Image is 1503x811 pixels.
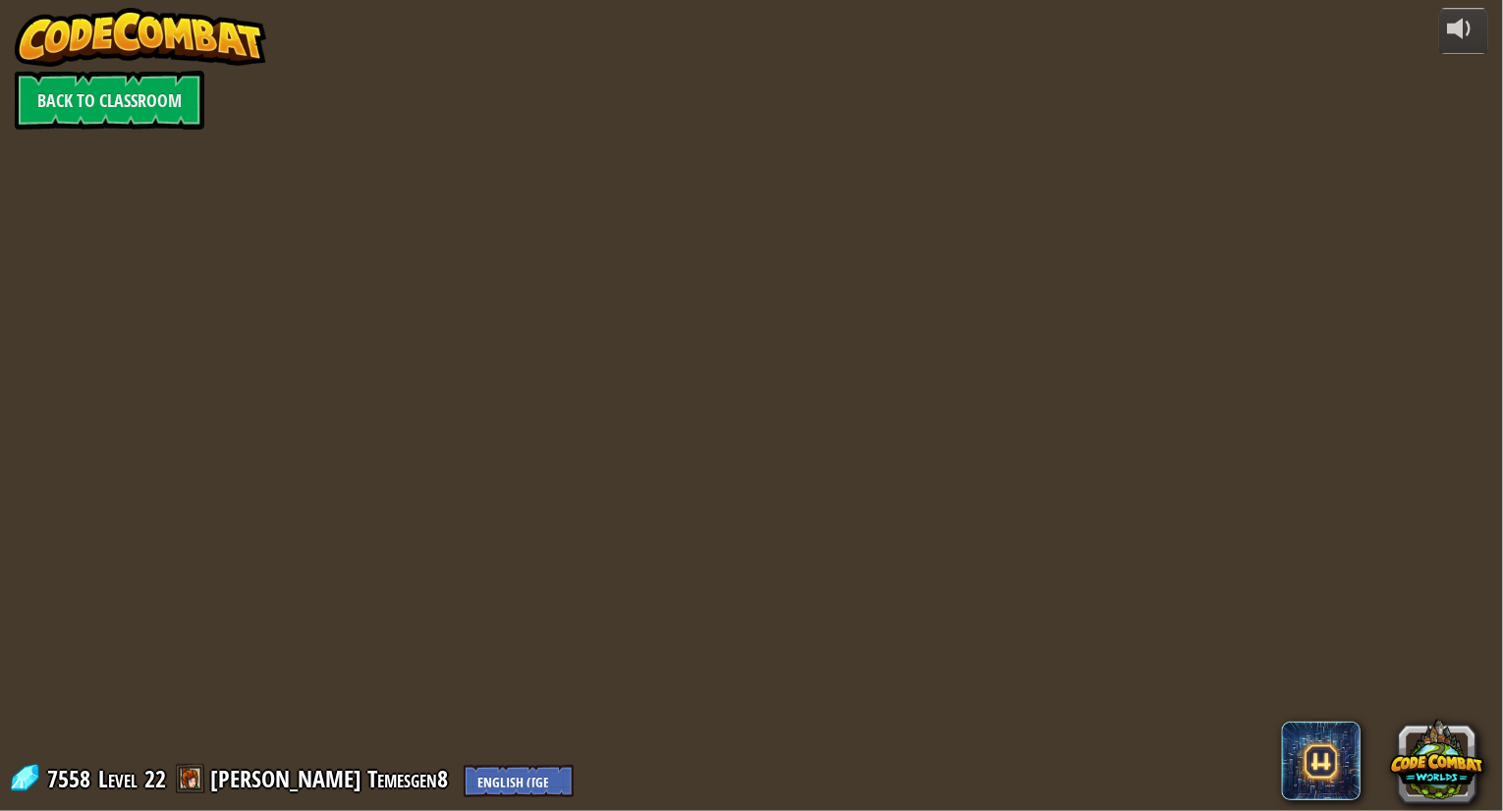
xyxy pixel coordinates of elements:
a: [PERSON_NAME] Temesgen8 [210,763,454,794]
img: CodeCombat - Learn how to code by playing a game [15,8,266,67]
span: Level [98,763,138,795]
span: 22 [144,763,166,794]
button: Adjust volume [1439,8,1488,54]
span: 7558 [47,763,96,794]
a: Back to Classroom [15,71,204,130]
